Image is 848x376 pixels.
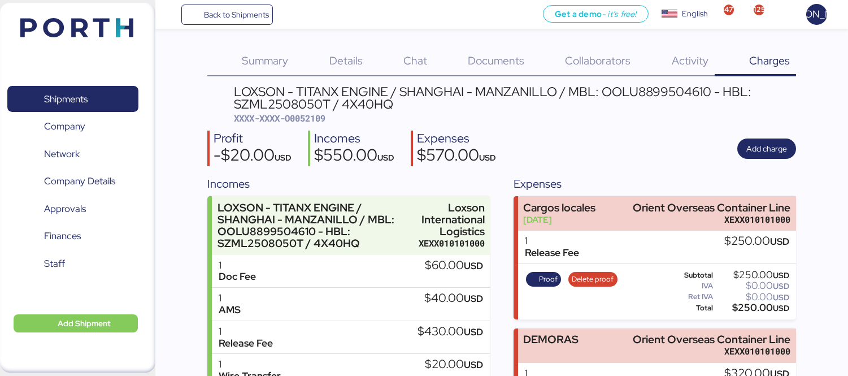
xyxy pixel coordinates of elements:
a: Back to Shipments [181,5,273,25]
div: Loxson International Logistics [419,202,485,237]
div: $250.00 [724,235,789,248]
div: Cargos locales [523,202,595,214]
a: Finances [7,223,138,249]
span: Add charge [746,142,787,155]
span: USD [773,281,789,291]
div: Subtotal [667,271,713,279]
div: $0.00 [715,282,789,290]
div: $430.00 [418,326,483,338]
span: USD [773,303,789,313]
span: USD [773,292,789,302]
div: -$20.00 [214,147,292,166]
span: USD [464,260,483,272]
div: $0.00 [715,293,789,301]
span: Back to Shipments [204,8,269,21]
span: USD [479,152,496,163]
span: Delete proof [572,273,614,286]
button: Add charge [737,139,796,159]
div: $250.00 [715,271,789,279]
span: Finances [44,228,81,244]
div: $570.00 [417,147,496,166]
span: Activity [672,53,708,68]
div: Profit [214,131,292,147]
div: Incomes [207,175,490,192]
a: Company Details [7,168,138,195]
span: Charges [749,53,790,68]
div: Release Fee [525,247,579,259]
a: Approvals [7,196,138,222]
div: $40.00 [424,292,483,305]
div: DEMORAS [523,334,579,345]
div: Orient Overseas Container Line [633,334,790,345]
span: Summary [242,53,288,68]
div: Total [667,304,713,312]
div: Orient Overseas Container Line [633,202,790,214]
div: 1 [219,292,241,304]
div: XEXX010101000 [419,237,485,249]
span: Proof [539,273,558,286]
div: 1 [219,358,281,370]
div: IVA [667,282,713,290]
a: Network [7,141,138,167]
div: 1 [219,326,273,338]
div: Expenses [514,175,796,192]
span: Details [329,53,363,68]
span: USD [464,358,483,371]
div: XEXX010101000 [633,345,790,357]
span: USD [377,152,394,163]
div: AMS [219,304,241,316]
button: Proof [526,272,561,287]
span: USD [464,326,483,338]
div: $20.00 [425,358,483,371]
span: Company Details [44,173,115,189]
span: USD [773,270,789,280]
span: Network [44,146,80,162]
a: Shipments [7,86,138,112]
div: Doc Fee [219,271,256,283]
div: LOXSON - TITANX ENGINE / SHANGHAI - MANZANILLO / MBL: OOLU8899504610 - HBL: SZML2508050T / 4X40HQ [218,202,413,250]
span: Documents [468,53,524,68]
span: Add Shipment [58,317,111,330]
span: Staff [44,256,65,272]
span: USD [770,235,789,248]
span: Collaborators [565,53,630,68]
span: USD [275,152,292,163]
div: $250.00 [715,304,789,312]
div: Incomes [314,131,394,147]
span: Company [44,118,85,135]
span: USD [464,292,483,305]
div: Expenses [417,131,496,147]
span: Shipments [44,91,88,107]
button: Menu [162,5,181,24]
span: XXXX-XXXX-O0052109 [234,113,325,124]
span: Approvals [44,201,86,217]
span: Chat [403,53,427,68]
div: [DATE] [523,214,595,226]
div: $60.00 [425,260,483,272]
div: Ret IVA [667,293,713,301]
div: 1 [219,260,256,271]
button: Delete proof [568,272,617,287]
div: LOXSON - TITANX ENGINE / SHANGHAI - MANZANILLO / MBL: OOLU8899504610 - HBL: SZML2508050T / 4X40HQ [234,85,796,111]
a: Staff [7,250,138,276]
div: XEXX010101000 [633,214,790,226]
div: English [682,8,708,20]
div: Release Fee [219,338,273,349]
div: $550.00 [314,147,394,166]
button: Add Shipment [14,314,138,332]
a: Company [7,114,138,140]
div: 1 [525,235,579,247]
